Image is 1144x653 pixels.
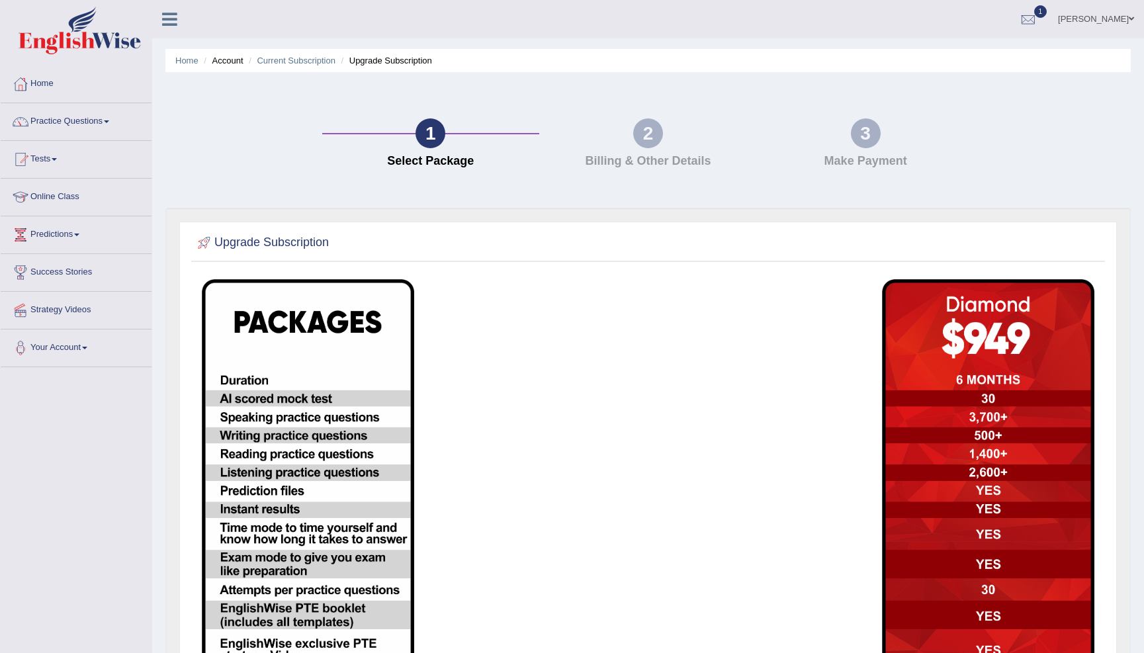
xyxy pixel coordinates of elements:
div: 1 [416,118,445,148]
a: Predictions [1,216,152,249]
a: Success Stories [1,254,152,287]
h2: Upgrade Subscription [195,233,329,253]
a: Current Subscription [257,56,335,65]
a: Your Account [1,329,152,363]
a: Home [175,56,198,65]
a: Strategy Videos [1,292,152,325]
a: Online Class [1,179,152,212]
h4: Select Package [329,155,533,168]
li: Account [200,54,243,67]
a: Tests [1,141,152,174]
a: Home [1,65,152,99]
h4: Billing & Other Details [546,155,750,168]
div: 2 [633,118,663,148]
div: 3 [851,118,881,148]
h4: Make Payment [764,155,968,168]
a: Practice Questions [1,103,152,136]
span: 1 [1034,5,1047,18]
li: Upgrade Subscription [338,54,432,67]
